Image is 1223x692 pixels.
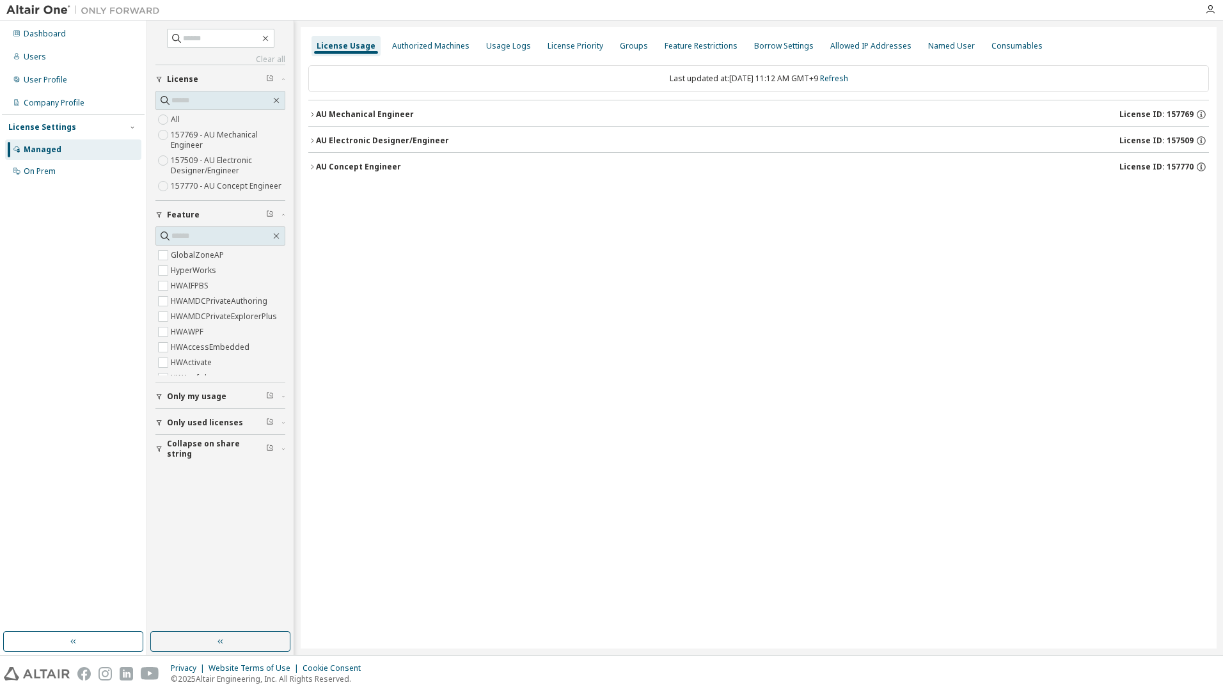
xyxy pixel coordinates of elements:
img: altair_logo.svg [4,667,70,680]
div: Borrow Settings [754,41,814,51]
div: Usage Logs [486,41,531,51]
div: Groups [620,41,648,51]
div: Authorized Machines [392,41,469,51]
label: HWAccessEmbedded [171,340,252,355]
label: HyperWorks [171,263,219,278]
span: License ID: 157769 [1119,109,1194,120]
span: Clear filter [266,418,274,428]
span: License ID: 157509 [1119,136,1194,146]
span: License [167,74,198,84]
div: On Prem [24,166,56,177]
div: Website Terms of Use [209,663,303,673]
span: Clear filter [266,210,274,220]
label: HWAcufwh [171,370,212,386]
div: License Priority [548,41,603,51]
label: HWAIFPBS [171,278,211,294]
span: Clear filter [266,74,274,84]
img: instagram.svg [99,667,112,680]
label: 157769 - AU Mechanical Engineer [171,127,285,153]
label: HWAMDCPrivateExplorerPlus [171,309,280,324]
button: AU Concept EngineerLicense ID: 157770 [308,153,1209,181]
button: Only used licenses [155,409,285,437]
button: Only my usage [155,382,285,411]
label: GlobalZoneAP [171,248,226,263]
button: Collapse on share string [155,435,285,463]
div: Consumables [991,41,1043,51]
label: 157770 - AU Concept Engineer [171,178,284,194]
div: AU Electronic Designer/Engineer [316,136,449,146]
div: License Usage [317,41,375,51]
span: Only used licenses [167,418,243,428]
span: Only my usage [167,391,226,402]
div: License Settings [8,122,76,132]
button: AU Electronic Designer/EngineerLicense ID: 157509 [308,127,1209,155]
div: Allowed IP Addresses [830,41,911,51]
div: Named User [928,41,975,51]
div: Last updated at: [DATE] 11:12 AM GMT+9 [308,65,1209,92]
span: Feature [167,210,200,220]
div: AU Concept Engineer [316,162,401,172]
span: License ID: 157770 [1119,162,1194,172]
img: Altair One [6,4,166,17]
label: HWAWPF [171,324,206,340]
div: Feature Restrictions [665,41,738,51]
button: Feature [155,201,285,229]
a: Clear all [155,54,285,65]
button: License [155,65,285,93]
div: Company Profile [24,98,84,108]
a: Refresh [820,73,848,84]
div: Cookie Consent [303,663,368,673]
label: HWAMDCPrivateAuthoring [171,294,270,309]
div: Managed [24,145,61,155]
div: Privacy [171,663,209,673]
img: linkedin.svg [120,667,133,680]
img: youtube.svg [141,667,159,680]
div: Users [24,52,46,62]
span: Clear filter [266,391,274,402]
label: All [171,112,182,127]
button: AU Mechanical EngineerLicense ID: 157769 [308,100,1209,129]
img: facebook.svg [77,667,91,680]
label: HWActivate [171,355,214,370]
span: Collapse on share string [167,439,266,459]
p: © 2025 Altair Engineering, Inc. All Rights Reserved. [171,673,368,684]
div: AU Mechanical Engineer [316,109,414,120]
span: Clear filter [266,444,274,454]
div: Dashboard [24,29,66,39]
div: User Profile [24,75,67,85]
label: 157509 - AU Electronic Designer/Engineer [171,153,285,178]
